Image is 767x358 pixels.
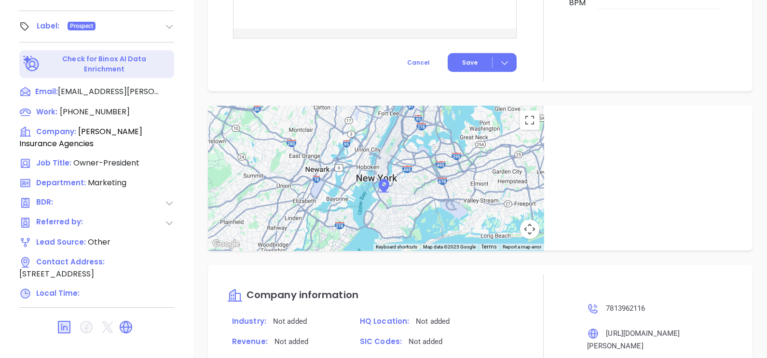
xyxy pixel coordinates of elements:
[376,244,417,250] button: Keyboard shortcuts
[35,86,58,98] span: Email:
[481,243,497,250] a: Terms (opens in new tab)
[520,110,539,130] button: Toggle fullscreen view
[70,21,94,31] span: Prospect
[60,106,130,117] span: [PHONE_NUMBER]
[462,58,478,67] span: Save
[407,58,430,67] span: Cancel
[587,329,680,350] span: [URL][DOMAIN_NAME][PERSON_NAME]
[423,244,476,249] span: Map data ©2025 Google
[88,236,110,248] span: Other
[409,337,442,346] span: Not added
[416,317,450,326] span: Not added
[36,288,80,298] span: Local Time:
[210,238,242,250] a: Open this area in Google Maps (opens a new window)
[36,107,57,117] span: Work:
[36,257,105,267] span: Contact Address:
[88,177,126,188] span: Marketing
[503,244,541,249] a: Report a map error
[36,158,71,168] span: Job Title:
[389,53,448,72] button: Cancel
[41,54,167,74] p: Check for Binox AI Data Enrichment
[210,238,242,250] img: Google
[36,178,86,188] span: Department:
[448,53,517,72] button: Save
[37,19,60,33] div: Label:
[36,237,86,247] span: Lead Source:
[19,268,94,279] span: [STREET_ADDRESS]
[606,304,645,313] span: 7813962116
[247,288,358,302] span: Company information
[232,316,266,326] span: Industry:
[360,336,402,346] span: SIC Codes:
[520,220,539,239] button: Map camera controls
[274,337,308,346] span: Not added
[23,55,40,72] img: Ai-Enrich-DaqCidB-.svg
[232,336,268,346] span: Revenue:
[19,126,142,149] span: [PERSON_NAME] Insurance Agencies
[73,157,139,168] span: Owner-President
[36,126,76,137] span: Company:
[273,317,307,326] span: Not added
[36,217,86,229] span: Referred by:
[360,316,409,326] span: HQ Location:
[36,197,86,209] span: BDR:
[58,86,159,97] span: [EMAIL_ADDRESS][PERSON_NAME][DOMAIN_NAME]
[227,290,358,301] a: Company information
